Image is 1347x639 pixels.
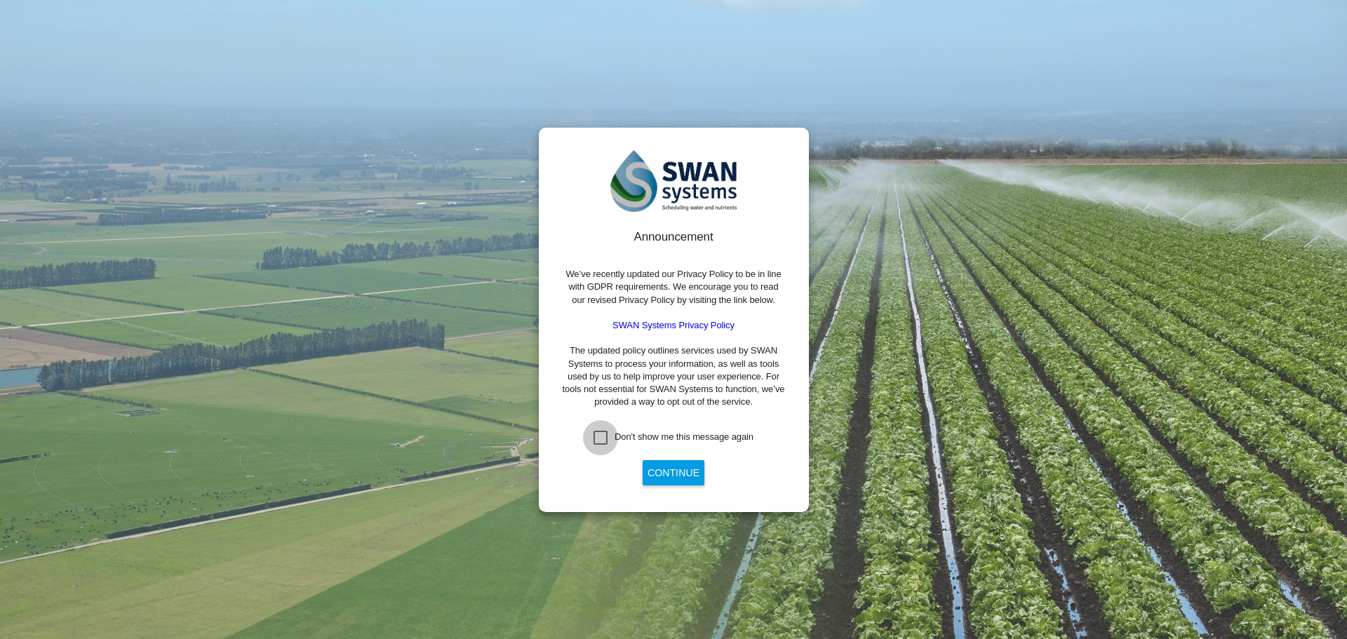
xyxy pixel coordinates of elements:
div: Announcement [561,229,786,245]
span: The updated policy outlines services used by SWAN Systems to process your information, as well as... [563,345,785,407]
span: We’ve recently updated our Privacy Policy to be in line with GDPR requirements. We encourage you ... [565,269,781,304]
button: Continue [643,460,704,485]
img: SWAN-Landscape-Logo-Colour.png [610,150,737,213]
a: SWAN Systems Privacy Policy [612,320,735,330]
md-checkbox: Don't show me this message again [594,431,753,445]
div: Don't show me this message again [615,431,753,443]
